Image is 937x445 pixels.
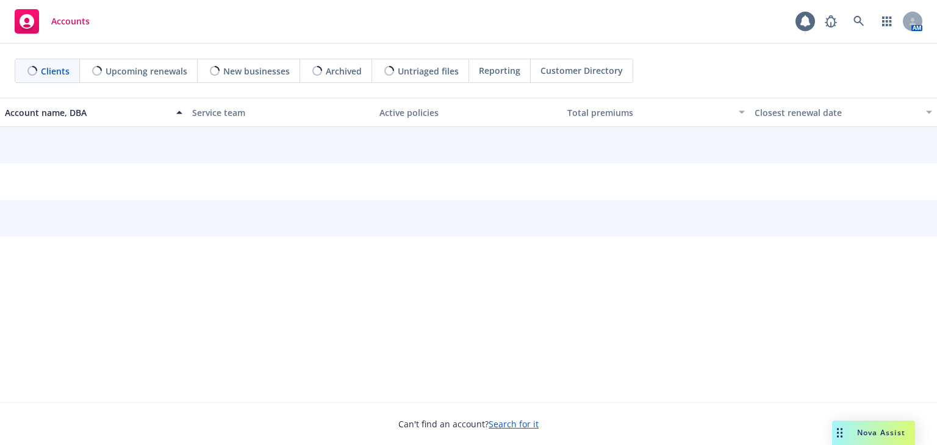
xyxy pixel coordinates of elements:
span: Can't find an account? [398,418,539,430]
span: Nova Assist [857,427,905,438]
a: Accounts [10,4,95,38]
span: Untriaged files [398,65,459,78]
span: Reporting [479,64,520,77]
span: Upcoming renewals [106,65,187,78]
a: Search for it [489,418,539,430]
div: Total premiums [567,106,731,119]
div: Drag to move [832,421,847,445]
a: Report a Bug [819,9,843,34]
div: Active policies [379,106,557,119]
div: Account name, DBA [5,106,169,119]
div: Service team [192,106,370,119]
span: Archived [326,65,362,78]
a: Search [847,9,871,34]
a: Switch app [875,9,899,34]
button: Service team [187,98,375,127]
div: Closest renewal date [755,106,919,119]
button: Total premiums [562,98,750,127]
span: New businesses [223,65,290,78]
span: Customer Directory [540,64,623,77]
button: Closest renewal date [750,98,937,127]
button: Nova Assist [832,421,915,445]
span: Clients [41,65,70,78]
span: Accounts [51,16,90,26]
button: Active policies [375,98,562,127]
